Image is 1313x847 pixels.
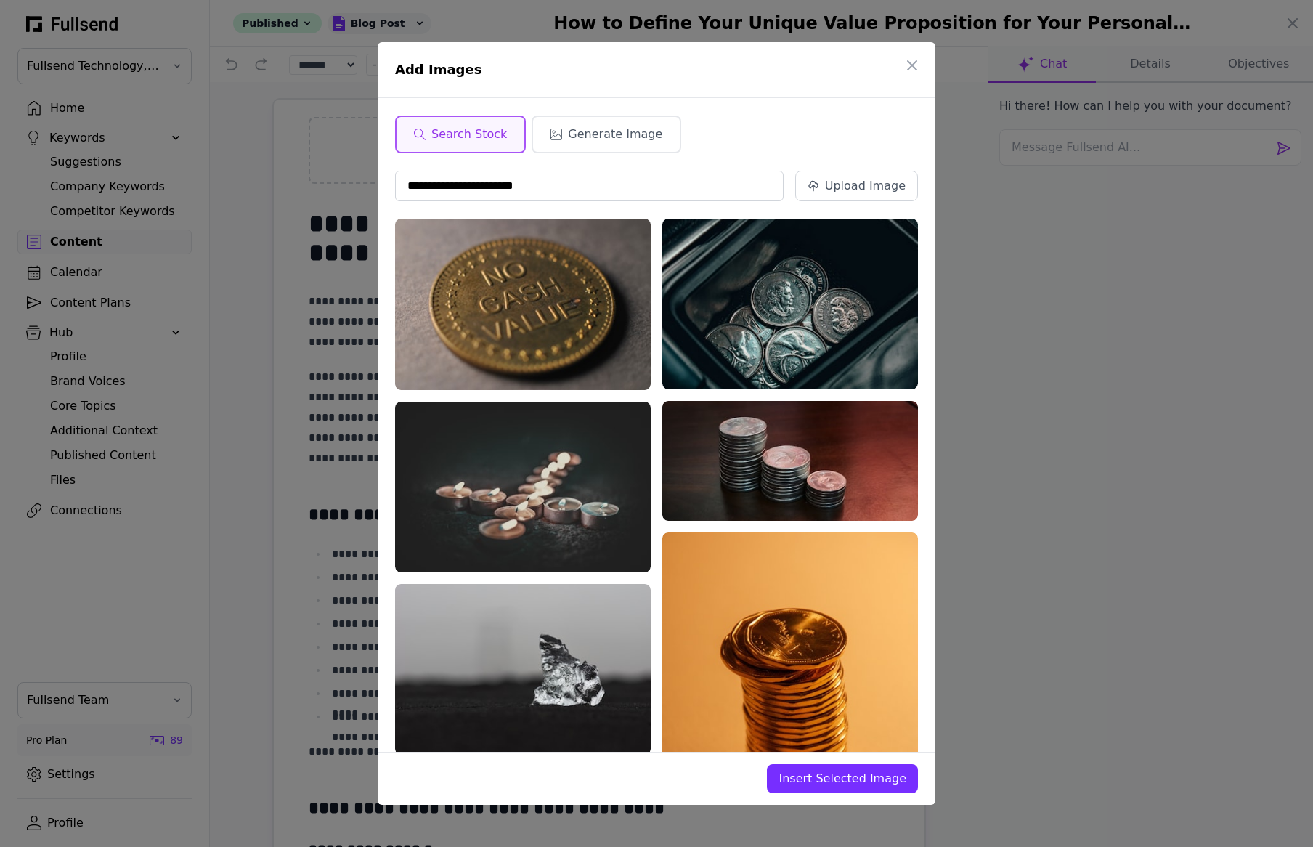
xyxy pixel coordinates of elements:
[431,126,507,143] span: Search Stock
[662,219,918,389] img: silver round coin on black surface
[767,764,918,793] button: Insert Selected Image
[395,115,526,153] button: Search Stock
[662,401,918,521] img: silver round can on brown wooden table
[532,115,681,153] button: Generate Image
[825,177,906,195] div: Upload Image
[395,402,651,572] img: tealight candles on cross formed on floor
[395,60,903,80] h1: Add Images
[395,219,651,390] img: A close up of a coin on a table
[395,584,651,755] img: black and white stone on water
[795,171,918,201] button: Upload Image
[779,770,906,787] span: Insert Selected Image
[568,126,662,143] span: Generate Image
